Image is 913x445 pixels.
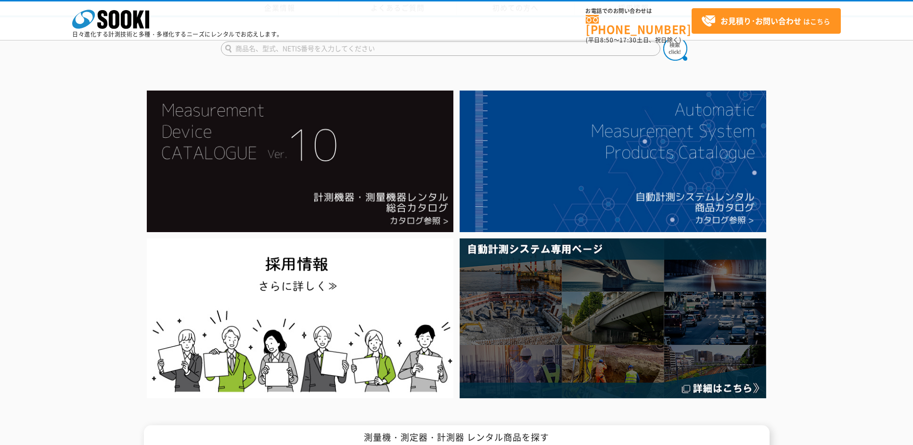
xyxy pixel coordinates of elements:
a: お見積り･お問い合わせはこちら [692,8,841,34]
span: 8:50 [600,36,614,44]
strong: お見積り･お問い合わせ [720,15,801,26]
img: SOOKI recruit [147,238,453,398]
p: 日々進化する計測技術と多種・多様化するニーズにレンタルでお応えします。 [72,31,283,37]
span: はこちら [701,14,830,28]
input: 商品名、型式、NETIS番号を入力してください [221,41,660,56]
span: お電話でのお問い合わせは [586,8,692,14]
img: 自動計測システムカタログ [460,91,766,232]
img: 自動計測システム専用ページ [460,238,766,398]
img: Catalog Ver10 [147,91,453,232]
img: btn_search.png [663,37,687,61]
a: [PHONE_NUMBER] [586,15,692,35]
span: (平日 ～ 土日、祝日除く) [586,36,681,44]
span: 17:30 [619,36,637,44]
